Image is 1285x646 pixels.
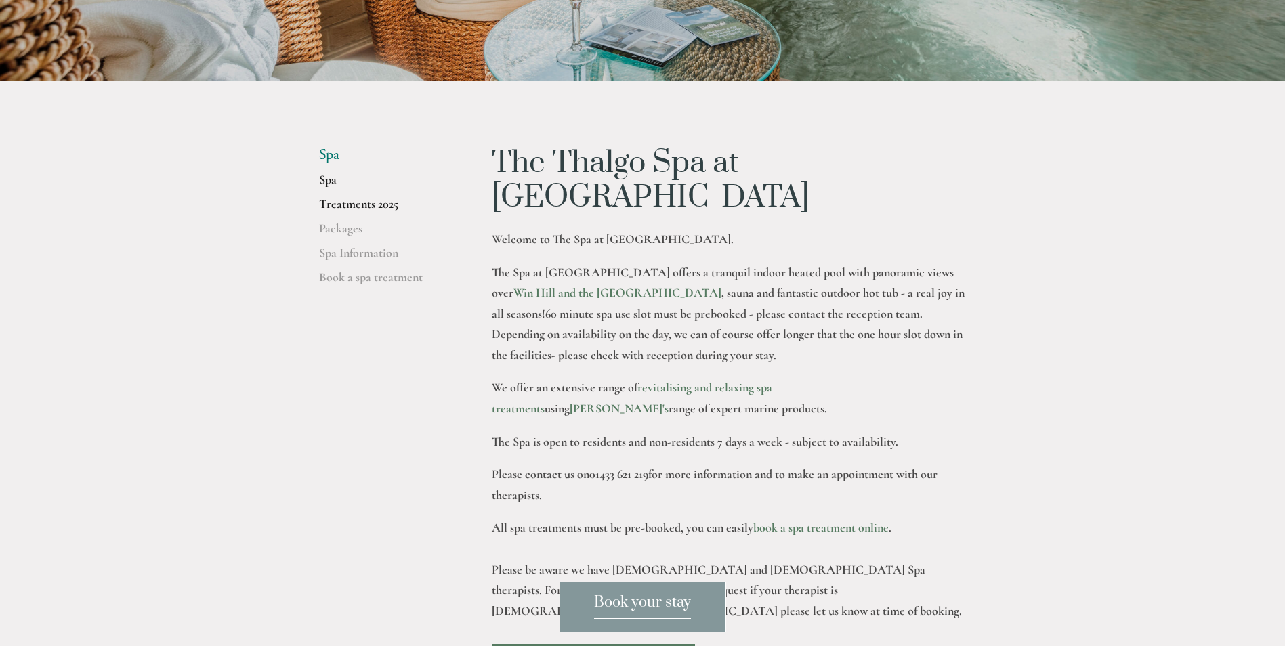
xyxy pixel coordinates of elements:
[492,517,967,621] p: All spa treatments must be pre-booked, you can easily .
[560,582,726,632] a: Book your stay
[319,270,448,294] a: Book a spa treatment
[492,434,898,449] strong: The Spa is open to residents and non-residents 7 days a week - subject to availability.
[492,285,967,321] strong: , sauna and fantastic outdoor hot tub - a real joy in all seasons!
[492,232,734,246] strong: Welcome to The Spa at [GEOGRAPHIC_DATA].
[492,265,956,301] strong: The Spa at [GEOGRAPHIC_DATA] offers a tranquil indoor heated pool with panoramic views over
[545,401,570,416] strong: using
[319,245,448,270] a: Spa Information
[589,467,648,481] strong: 01433 621 219
[319,146,448,164] li: Spa
[669,401,827,416] strong: range of expert marine products.
[594,593,691,619] span: Book your stay
[319,221,448,245] a: Packages
[492,262,967,366] p: 60 minute spa use slot must be prebooked - please contact the reception team. Depending on availa...
[492,464,967,505] p: Please contact us on for more information and to make an appointment with our therapists.
[513,285,721,300] a: Win Hill and the [GEOGRAPHIC_DATA]
[753,520,889,535] a: book a spa treatment online
[319,196,448,221] a: Treatments 2025
[492,380,637,395] strong: We offer an extensive range of
[570,401,669,416] a: [PERSON_NAME]'s
[492,146,967,215] h1: The Thalgo Spa at [GEOGRAPHIC_DATA]
[492,562,962,618] strong: Please be aware we have [DEMOGRAPHIC_DATA] and [DEMOGRAPHIC_DATA] Spa therapists. For any reason ...
[319,172,448,196] a: Spa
